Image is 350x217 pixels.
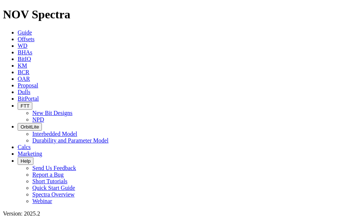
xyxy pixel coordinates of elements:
[21,103,29,109] span: FTT
[18,29,32,36] a: Guide
[3,8,347,21] h1: NOV Spectra
[32,137,109,144] a: Durability and Parameter Model
[21,124,39,130] span: OrbitLite
[18,56,31,62] a: BitIQ
[32,131,77,137] a: Interbedded Model
[18,69,29,75] a: BCR
[32,198,52,204] a: Webinar
[32,116,44,123] a: NPD
[32,171,64,178] a: Report a Bug
[18,102,32,110] button: FTT
[32,185,75,191] a: Quick Start Guide
[32,191,75,198] a: Spectra Overview
[18,43,28,49] a: WD
[18,95,39,102] a: BitPortal
[18,144,31,150] a: Calcs
[18,62,27,69] a: KM
[18,36,35,42] a: Offsets
[32,178,68,184] a: Short Tutorials
[32,110,72,116] a: New Bit Designs
[18,123,42,131] button: OrbitLite
[3,210,347,217] div: Version: 2025.2
[18,151,42,157] a: Marketing
[18,82,38,88] a: Proposal
[18,89,30,95] a: Dulls
[18,49,32,55] a: BHAs
[18,157,33,165] button: Help
[18,76,30,82] a: OAR
[32,165,76,171] a: Send Us Feedback
[21,158,30,164] span: Help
